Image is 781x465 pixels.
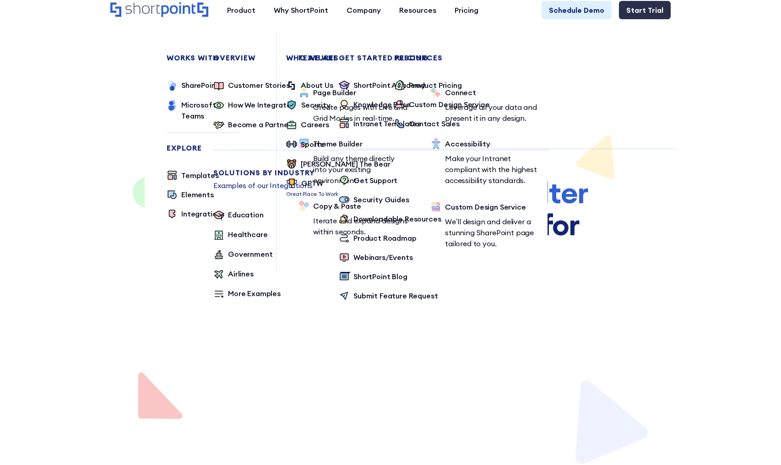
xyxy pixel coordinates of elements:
div: Education [228,209,264,220]
a: Custom Design Service [394,99,490,111]
div: About Us [301,80,333,91]
div: Airlines [228,268,254,279]
a: Customer Stories [213,80,289,92]
div: Careers [301,119,329,130]
div: ShortPoint Academy [353,80,425,91]
a: Why ShortPoint [265,1,337,19]
a: ShortPoint Blog [339,271,407,283]
a: SharePoint [167,80,219,92]
div: Downloadable Resources [353,213,441,224]
a: About Us [286,80,333,92]
div: Customer Stories [228,80,289,91]
div: Submit Feature Request [353,290,438,301]
a: Airlines [213,268,254,281]
div: Sports [301,139,324,150]
div: pricing [394,54,731,61]
div: Product [227,5,255,16]
div: Company [347,5,381,16]
div: Healthcare [228,229,267,240]
a: Get Support [339,175,397,187]
div: Custom Design Service [409,99,490,110]
a: Start Trial [619,1,671,19]
a: Microsoft Teams [167,99,239,121]
a: Intranet Templates [339,118,421,130]
div: Explore [167,144,239,151]
div: ShortPoint Blog [353,271,407,282]
a: Contact Sales [394,118,460,130]
a: Integrations [167,208,224,220]
p: Great Place To Work [286,190,338,198]
div: works with [167,54,239,61]
div: How We Integrate [228,99,291,110]
a: Healthcare [213,229,267,241]
div: More Examples [228,288,281,299]
div: Templates [181,170,219,181]
a: Home [110,2,209,18]
a: [PERSON_NAME] The Bear [286,158,390,170]
a: Knowledge Base [339,99,411,111]
a: Government [213,249,272,261]
div: Government [228,249,272,260]
div: Security [301,99,331,110]
div: Webinars/Events [353,252,413,263]
div: Get Support [353,175,397,186]
div: Integrations [181,208,224,219]
a: Downloadable Resources [339,213,441,225]
a: Careers [286,119,329,131]
a: Elements [167,189,214,201]
div: Who we are [286,54,623,61]
div: Become a Partner [228,119,291,130]
div: SharePoint [181,80,219,91]
a: GPTW [286,178,338,190]
a: More Examples [213,288,281,300]
a: Pricing [445,1,488,19]
a: Security Guides [339,194,409,206]
a: Submit Feature Request [339,290,438,302]
div: Product Pricing [409,80,462,91]
div: Why ShortPoint [274,5,328,16]
div: Product Roadmap [353,232,417,243]
div: Contact Sales [409,118,460,129]
div: [PERSON_NAME] The Bear [301,158,390,169]
a: Webinars/Events [339,252,413,264]
a: How We Integrate [213,99,291,112]
a: Resources [390,1,445,19]
div: Pricing [455,5,478,16]
a: Product Pricing [394,80,462,92]
div: Intranet Templates [353,118,421,129]
div: GPTW [301,178,323,189]
div: Overview [213,54,550,61]
p: Examples of our Integrations [213,180,550,191]
div: Elements [181,189,214,200]
a: Schedule Demo [542,1,612,19]
a: Education [213,209,264,222]
div: Resources [399,5,436,16]
a: Product Roadmap [339,232,417,244]
a: ShortPoint Academy [339,80,425,92]
a: Company [337,1,390,19]
div: Solutions by Industry [213,169,550,176]
a: Security [286,99,331,112]
div: Knowledge Base [353,99,411,110]
a: Product [218,1,265,19]
a: Sports [286,139,324,151]
a: Templates [167,170,219,182]
div: Get Started Resources [339,54,676,61]
a: Become a Partner [213,119,291,131]
div: Microsoft Teams [181,99,239,121]
div: Security Guides [353,194,409,205]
